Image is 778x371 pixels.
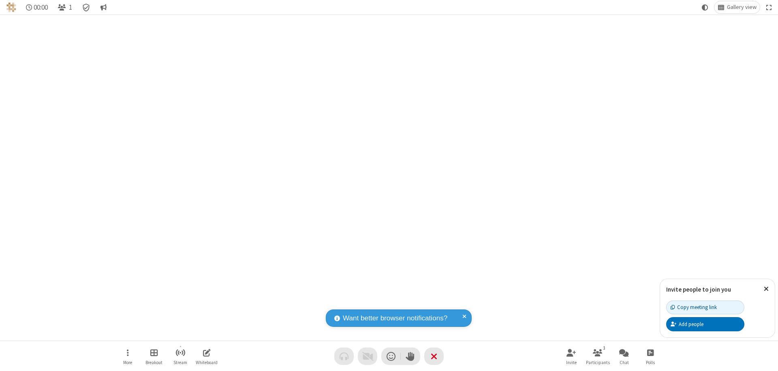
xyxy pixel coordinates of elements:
button: Open chat [612,345,636,368]
button: Add people [666,317,744,331]
button: End or leave meeting [424,348,444,365]
button: Manage Breakout Rooms [142,345,166,368]
button: Open shared whiteboard [194,345,219,368]
div: Meeting details Encryption enabled [79,1,94,13]
span: Polls [646,360,655,365]
button: Video [358,348,377,365]
button: Open participant list [54,1,75,13]
button: Open menu [115,345,140,368]
div: 1 [601,344,608,352]
span: Invite [566,360,577,365]
button: Using system theme [699,1,712,13]
button: Conversation [97,1,110,13]
span: Breakout [145,360,162,365]
button: Open participant list [586,345,610,368]
button: Invite participants (⌘+Shift+I) [559,345,583,368]
span: Want better browser notifications? [343,313,447,324]
span: Stream [173,360,187,365]
button: Copy meeting link [666,301,744,314]
span: Participants [586,360,610,365]
span: 1 [69,4,72,11]
div: Timer [23,1,51,13]
span: More [123,360,132,365]
span: Whiteboard [196,360,218,365]
button: Open poll [638,345,663,368]
div: Copy meeting link [671,303,717,311]
span: Gallery view [727,4,757,11]
button: Close popover [758,279,775,299]
img: QA Selenium DO NOT DELETE OR CHANGE [6,2,16,12]
button: Start streaming [168,345,192,368]
button: Send a reaction [381,348,401,365]
button: Fullscreen [763,1,775,13]
button: Raise hand [401,348,420,365]
label: Invite people to join you [666,286,731,293]
button: Change layout [714,1,760,13]
span: 00:00 [34,4,48,11]
button: Audio problem - check your Internet connection or call by phone [334,348,354,365]
span: Chat [620,360,629,365]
